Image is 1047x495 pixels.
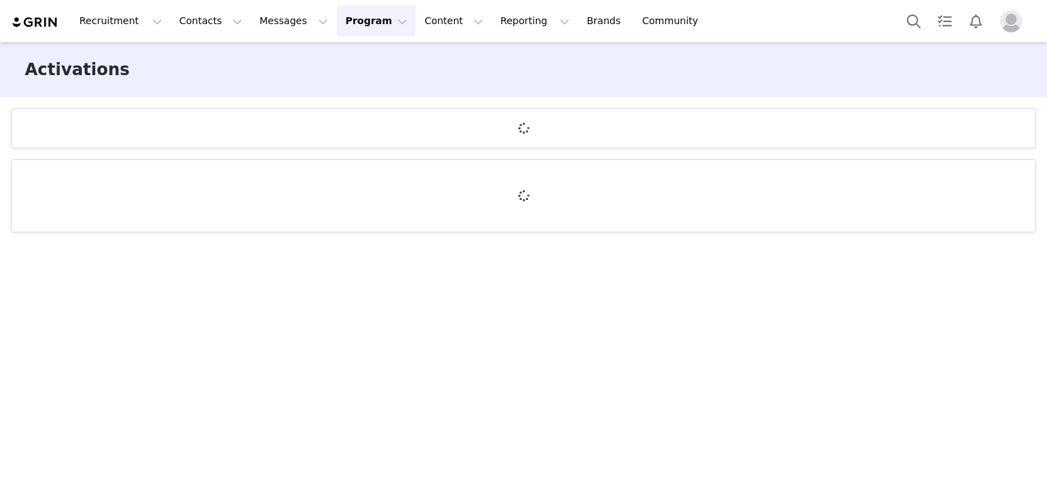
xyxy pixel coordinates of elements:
[492,6,578,37] button: Reporting
[11,16,59,29] img: grin logo
[416,6,491,37] button: Content
[171,6,251,37] button: Contacts
[71,6,170,37] button: Recruitment
[961,6,991,37] button: Notifications
[930,6,960,37] a: Tasks
[578,6,633,37] a: Brands
[337,6,415,37] button: Program
[899,6,929,37] button: Search
[251,6,336,37] button: Messages
[992,10,1036,32] button: Profile
[634,6,713,37] a: Community
[25,57,130,82] h3: Activations
[1000,10,1022,32] img: placeholder-profile.jpg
